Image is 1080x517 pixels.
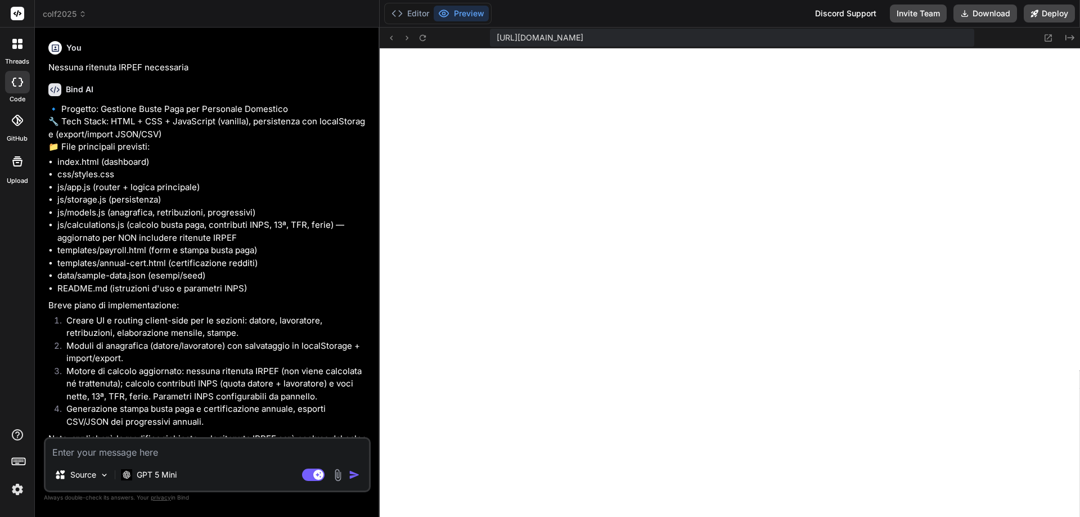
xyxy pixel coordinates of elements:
[8,480,27,499] img: settings
[57,340,368,365] li: Moduli di anagrafica (datore/lavoratore) con salvataggio in localStorage + import/export.
[137,469,177,480] p: GPT 5 Mini
[57,244,368,257] li: templates/payroll.html (form e stampa busta paga)
[57,257,368,270] li: templates/annual-cert.html (certificazione redditi)
[497,32,583,43] span: [URL][DOMAIN_NAME]
[434,6,489,21] button: Preview
[121,469,132,480] img: GPT 5 Mini
[331,469,344,482] img: attachment
[57,282,368,295] li: README.md (istruzioni d'uso e parametri INPS)
[57,403,368,428] li: Generazione stampa busta paga e certificazione annuale, esporti CSV/JSON dei progressivi annuali.
[57,194,368,206] li: js/storage.js (persistenza)
[44,492,371,503] p: Always double-check its answers. Your in Bind
[890,5,947,23] button: Invite Team
[100,470,109,480] img: Pick Models
[5,57,29,66] label: threads
[57,156,368,169] li: index.html (dashboard)
[48,61,368,74] p: Nessuna ritenuta IRPEF necessaria
[70,469,96,480] p: Source
[10,95,25,104] label: code
[43,8,87,20] span: colf2025
[808,5,883,23] div: Discord Support
[57,181,368,194] li: js/app.js (router + logica principale)
[57,365,368,403] li: Motore di calcolo aggiornato: nessuna ritenuta IRPEF (non viene calcolata né trattenuta); calcolo...
[48,103,368,154] p: 🔹 Progetto: Gestione Buste Paga per Personale Domestico 🔧 Tech Stack: HTML + CSS + JavaScript (va...
[48,433,368,471] p: Nota: applicherò la modifica richiesta — la ritenuta IRPEF sarà esclusa dal calcolo e dalla stamp...
[57,219,368,244] li: js/calculations.js (calcolo busta paga, contributi INPS, 13ª, TFR, ferie) — aggiornato per NON in...
[953,5,1017,23] button: Download
[7,134,28,143] label: GitHub
[66,42,82,53] h6: You
[7,176,28,186] label: Upload
[48,299,368,312] p: Breve piano di implementazione:
[66,84,93,95] h6: Bind AI
[57,168,368,181] li: css/styles.css
[151,494,171,501] span: privacy
[349,469,360,480] img: icon
[380,48,1080,517] iframe: Preview
[387,6,434,21] button: Editor
[1024,5,1075,23] button: Deploy
[57,269,368,282] li: data/sample-data.json (esempi/seed)
[57,314,368,340] li: Creare UI e routing client-side per le sezioni: datore, lavoratore, retribuzioni, elaborazione me...
[57,206,368,219] li: js/models.js (anagrafica, retribuzioni, progressivi)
